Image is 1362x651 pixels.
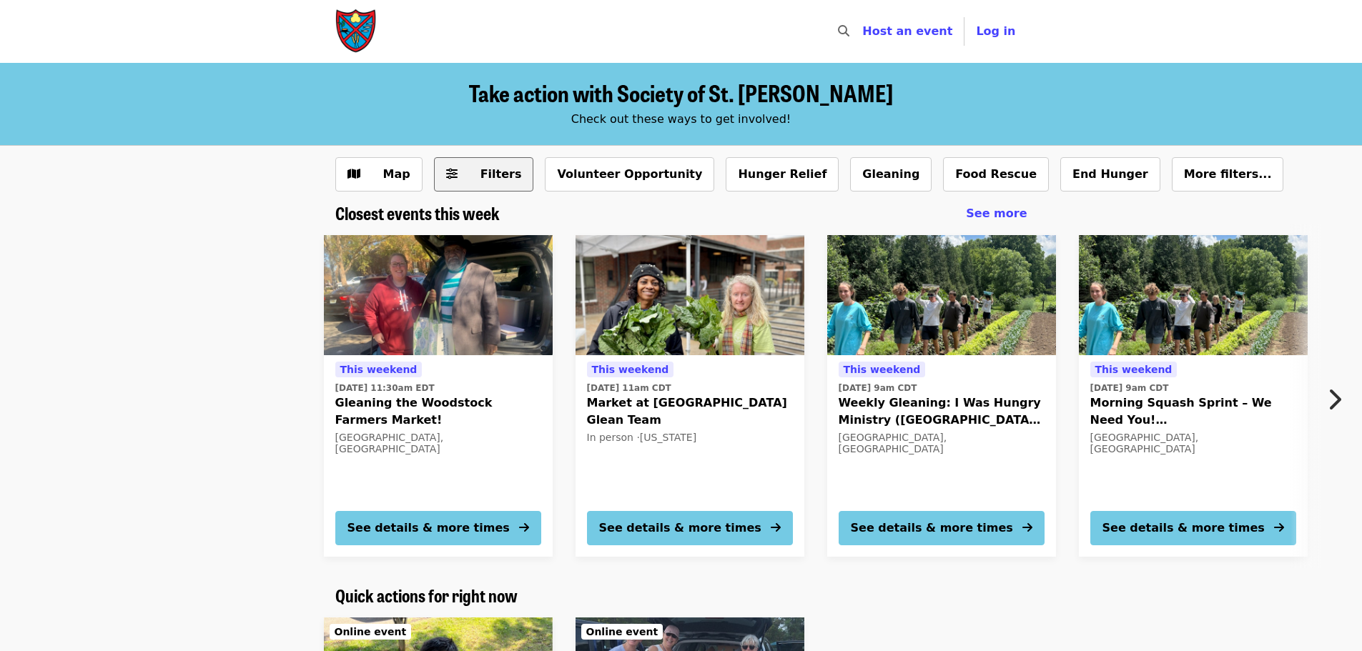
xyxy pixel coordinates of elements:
a: Quick actions for right now [335,585,518,606]
button: Gleaning [850,157,932,192]
div: See details & more times [1102,520,1265,537]
button: See details & more times [839,511,1045,545]
i: arrow-right icon [519,521,529,535]
span: This weekend [340,364,418,375]
span: Take action with Society of St. [PERSON_NAME] [469,76,893,109]
span: In person · [US_STATE] [587,432,697,443]
button: See details & more times [1090,511,1296,545]
span: Log in [976,24,1015,38]
a: Closest events this week [335,203,500,224]
button: More filters... [1172,157,1284,192]
button: Next item [1315,379,1362,419]
span: This weekend [1095,364,1173,375]
img: Weekly Gleaning: I Was Hungry Ministry (Antioch, TN) organized by Society of St. Andrew [827,235,1056,355]
time: [DATE] 9am CDT [1090,382,1169,394]
span: Market at [GEOGRAPHIC_DATA] Glean Team [587,394,793,429]
img: Gleaning the Woodstock Farmers Market! organized by Society of St. Andrew [324,235,553,355]
div: See details & more times [347,520,510,537]
span: Filters [480,167,522,181]
div: [GEOGRAPHIC_DATA], [GEOGRAPHIC_DATA] [1090,432,1296,456]
button: Log in [964,17,1027,46]
span: Morning Squash Sprint – We Need You! ([GEOGRAPHIC_DATA], [GEOGRAPHIC_DATA]) [DATE] [1090,394,1296,429]
span: Closest events this week [335,200,500,225]
span: Online event [586,626,658,637]
div: Closest events this week [324,203,1039,224]
span: Quick actions for right now [335,582,518,607]
div: See details & more times [851,520,1013,537]
img: Society of St. Andrew - Home [335,9,378,54]
button: End Hunger [1060,157,1160,192]
button: Food Rescue [943,157,1049,192]
span: Gleaning the Woodstock Farmers Market! [335,394,541,429]
div: Quick actions for right now [324,585,1039,606]
span: This weekend [844,364,921,375]
a: See details for "Morning Squash Sprint – We Need You! (Antioch, TN) 9/6/2025" [1079,235,1308,557]
i: arrow-right icon [1274,521,1284,535]
img: Morning Squash Sprint – We Need You! (Antioch, TN) 9/6/2025 organized by Society of St. Andrew [1079,235,1308,355]
input: Search [858,14,869,49]
button: Hunger Relief [726,157,839,192]
a: See details for "Weekly Gleaning: I Was Hungry Ministry (Antioch, TN)" [827,235,1056,557]
div: See details & more times [599,520,761,537]
button: See details & more times [335,511,541,545]
button: Volunteer Opportunity [545,157,714,192]
time: [DATE] 11am CDT [587,382,671,394]
i: arrow-right icon [1022,521,1032,535]
span: More filters... [1184,167,1272,181]
img: Market at Pepper Place Glean Team organized by Society of St. Andrew [576,235,804,355]
time: [DATE] 9am CDT [839,382,917,394]
a: See more [966,205,1027,222]
i: search icon [838,24,849,38]
i: sliders-h icon [446,167,458,181]
time: [DATE] 11:30am EDT [335,382,435,394]
button: See details & more times [587,511,793,545]
a: Host an event [862,24,952,38]
div: Check out these ways to get involved! [335,111,1027,128]
span: Weekly Gleaning: I Was Hungry Ministry ([GEOGRAPHIC_DATA], [GEOGRAPHIC_DATA]) [839,394,1045,429]
span: See more [966,207,1027,220]
button: Show map view [335,157,423,192]
i: arrow-right icon [771,521,781,535]
i: map icon [347,167,360,181]
a: See details for "Gleaning the Woodstock Farmers Market!" [324,235,553,557]
span: Online event [335,626,407,637]
i: chevron-right icon [1327,386,1341,413]
a: See details for "Market at Pepper Place Glean Team" [576,235,804,557]
button: Filters (0 selected) [434,157,534,192]
div: [GEOGRAPHIC_DATA], [GEOGRAPHIC_DATA] [335,432,541,456]
span: This weekend [592,364,669,375]
div: [GEOGRAPHIC_DATA], [GEOGRAPHIC_DATA] [839,432,1045,456]
span: Map [383,167,410,181]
